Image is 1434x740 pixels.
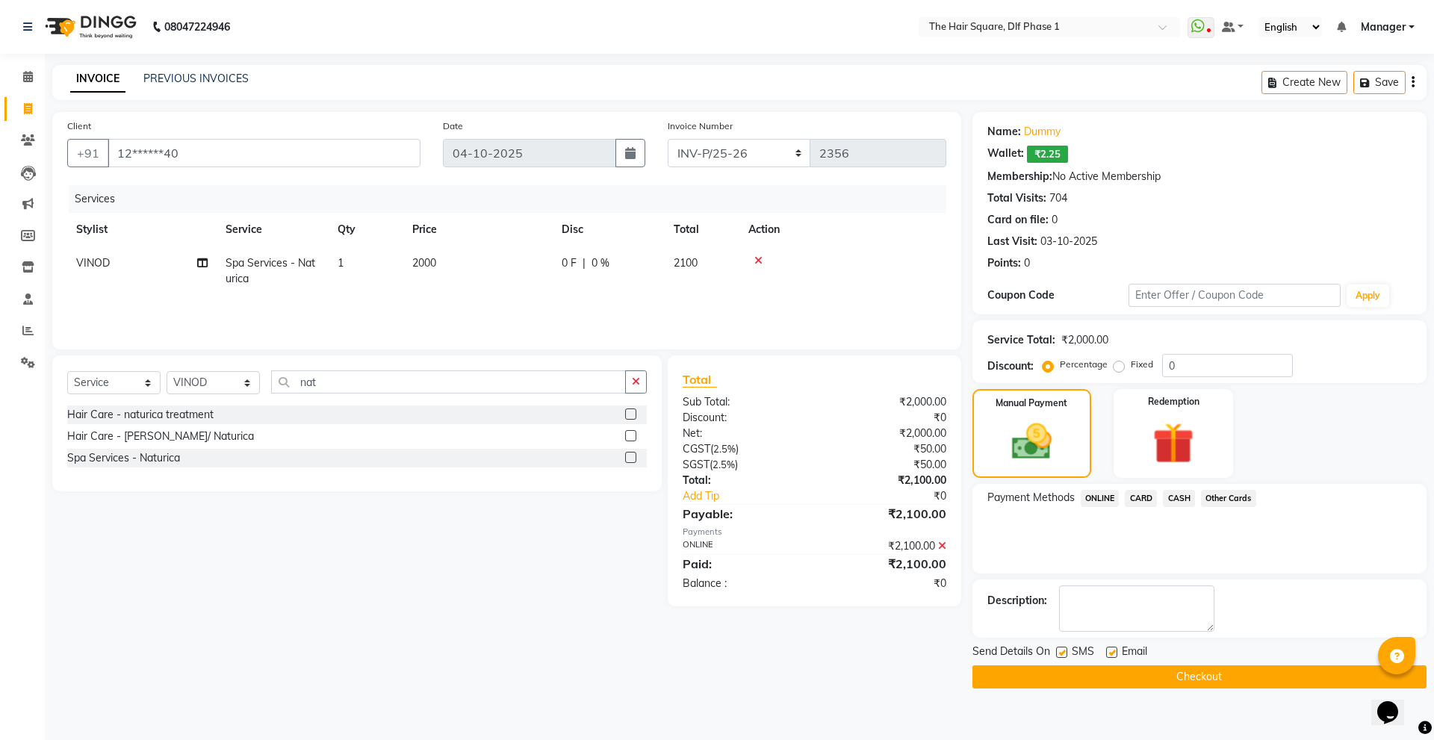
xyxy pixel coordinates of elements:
[987,124,1021,140] div: Name:
[443,119,463,133] label: Date
[987,358,1034,374] div: Discount:
[217,213,329,246] th: Service
[987,212,1049,228] div: Card on file:
[1261,71,1347,94] button: Create New
[987,146,1024,163] div: Wallet:
[1052,212,1058,228] div: 0
[67,429,254,444] div: Hair Care - [PERSON_NAME]/ Naturica
[972,665,1427,688] button: Checkout
[1060,358,1108,371] label: Percentage
[987,287,1129,303] div: Coupon Code
[67,450,180,466] div: Spa Services - Naturica
[671,410,814,426] div: Discount:
[1131,358,1153,371] label: Fixed
[713,443,736,455] span: 2.5%
[674,256,698,270] span: 2100
[987,190,1046,206] div: Total Visits:
[1361,19,1406,35] span: Manager
[668,119,733,133] label: Invoice Number
[592,255,609,271] span: 0 %
[814,426,957,441] div: ₹2,000.00
[814,505,957,523] div: ₹2,100.00
[1122,644,1147,662] span: Email
[987,169,1412,184] div: No Active Membership
[671,473,814,488] div: Total:
[814,555,957,573] div: ₹2,100.00
[987,593,1047,609] div: Description:
[713,458,735,470] span: 2.5%
[1125,490,1157,507] span: CARD
[814,576,957,591] div: ₹0
[67,119,91,133] label: Client
[814,538,957,554] div: ₹2,100.00
[683,526,946,538] div: Payments
[1040,234,1097,249] div: 03-10-2025
[1201,490,1256,507] span: Other Cards
[814,410,957,426] div: ₹0
[1163,490,1195,507] span: CASH
[67,407,214,423] div: Hair Care - naturica treatment
[1049,190,1067,206] div: 704
[996,397,1067,410] label: Manual Payment
[1140,417,1207,469] img: _gift.svg
[1027,146,1068,163] span: ₹2.25
[671,576,814,591] div: Balance :
[70,66,125,93] a: INVOICE
[329,213,403,246] th: Qty
[69,185,957,213] div: Services
[143,72,249,85] a: PREVIOUS INVOICES
[412,256,436,270] span: 2000
[987,234,1037,249] div: Last Visit:
[76,256,110,270] span: VINOD
[226,256,315,285] span: Spa Services - Naturica
[38,6,140,48] img: logo
[1129,284,1341,307] input: Enter Offer / Coupon Code
[1072,644,1094,662] span: SMS
[1371,680,1419,725] iframe: chat widget
[814,394,957,410] div: ₹2,000.00
[1061,332,1108,348] div: ₹2,000.00
[1081,490,1120,507] span: ONLINE
[671,555,814,573] div: Paid:
[972,644,1050,662] span: Send Details On
[665,213,739,246] th: Total
[1353,71,1406,94] button: Save
[999,419,1064,464] img: _cash.svg
[987,490,1075,506] span: Payment Methods
[683,442,710,455] span: CGST
[67,213,217,246] th: Stylist
[683,372,717,388] span: Total
[683,458,710,471] span: SGST
[67,139,109,167] button: +91
[671,441,814,457] div: ( )
[553,213,665,246] th: Disc
[814,457,957,473] div: ₹50.00
[814,473,957,488] div: ₹2,100.00
[671,488,838,504] a: Add Tip
[987,255,1021,271] div: Points:
[108,139,420,167] input: Search by Name/Mobile/Email/Code
[1024,255,1030,271] div: 0
[1148,395,1199,408] label: Redemption
[671,538,814,554] div: ONLINE
[671,457,814,473] div: ( )
[403,213,553,246] th: Price
[164,6,230,48] b: 08047224946
[671,505,814,523] div: Payable:
[583,255,586,271] span: |
[338,256,344,270] span: 1
[814,441,957,457] div: ₹50.00
[1347,285,1389,307] button: Apply
[987,332,1055,348] div: Service Total:
[562,255,577,271] span: 0 F
[1024,124,1061,140] a: Dummy
[271,370,626,394] input: Search or Scan
[838,488,957,504] div: ₹0
[739,213,946,246] th: Action
[987,169,1052,184] div: Membership:
[671,426,814,441] div: Net:
[671,394,814,410] div: Sub Total:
